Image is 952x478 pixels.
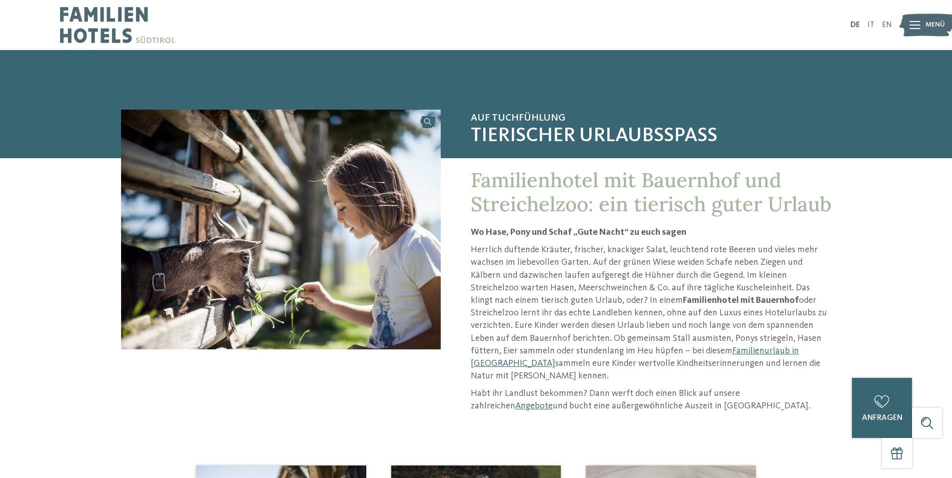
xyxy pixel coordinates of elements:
[882,21,892,29] a: EN
[471,124,831,148] span: Tierischer Urlaubsspaß
[515,401,553,410] a: Angebote
[867,21,874,29] a: IT
[683,296,799,305] strong: Familienhotel mit Bauernhof
[471,387,831,412] p: Habt ihr Landlust bekommen? Dann werft doch einen Blick auf unsere zahlreichen und bucht eine auß...
[862,414,902,422] span: anfragen
[471,346,799,368] a: Familienurlaub in [GEOGRAPHIC_DATA]
[852,378,912,438] a: anfragen
[925,20,945,30] span: Menü
[850,21,860,29] a: DE
[471,167,831,217] span: Familienhotel mit Bauernhof und Streichelzoo: ein tierisch guter Urlaub
[471,112,831,124] span: Auf Tuchfühlung
[121,110,441,349] img: Familienhotel mit Bauernhof: ein Traum wird wahr
[471,244,831,382] p: Herrlich duftende Kräuter, frischer, knackiger Salat, leuchtend rote Beeren und vieles mehr wachs...
[471,228,686,237] strong: Wo Hase, Pony und Schaf „Gute Nacht“ zu euch sagen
